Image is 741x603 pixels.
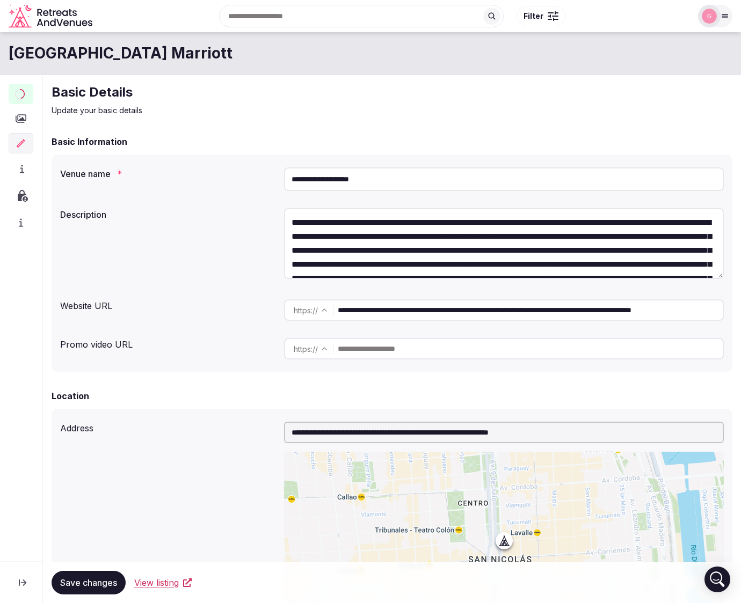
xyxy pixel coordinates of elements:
button: Filter [517,6,565,26]
a: View listing [134,576,192,589]
span: Filter [524,11,543,21]
img: Glen Hayes [702,9,717,24]
label: Venue name [60,170,275,178]
label: Description [60,210,275,219]
div: Address [60,417,275,435]
div: Website URL [60,295,275,312]
p: Update your basic details [52,105,732,116]
a: Visit the homepage [9,4,95,28]
h2: Location [52,389,89,402]
span: View listing [134,576,179,589]
div: Open Intercom Messenger [704,567,730,592]
h1: [GEOGRAPHIC_DATA] Marriott [9,43,233,64]
h2: Basic Details [52,84,732,101]
h2: Basic Information [52,135,127,148]
svg: Retreats and Venues company logo [9,4,95,28]
button: Save changes [52,571,126,594]
div: Promo video URL [60,334,275,351]
span: Save changes [60,577,117,588]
